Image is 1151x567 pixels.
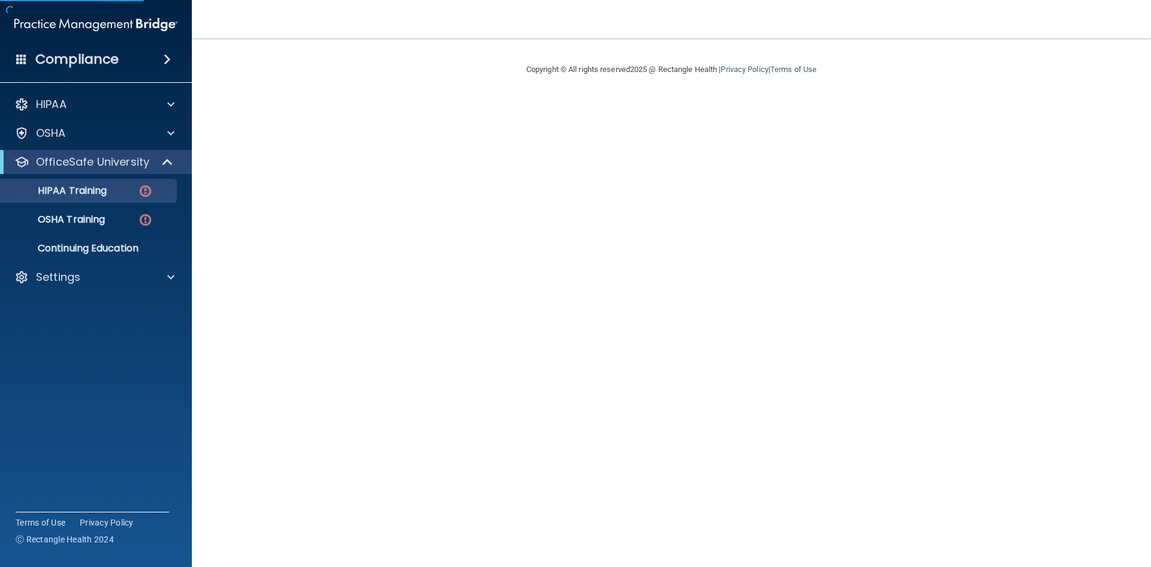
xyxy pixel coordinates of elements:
[453,50,890,89] div: Copyright © All rights reserved 2025 @ Rectangle Health | |
[36,97,67,112] p: HIPAA
[14,126,174,140] a: OSHA
[80,517,134,529] a: Privacy Policy
[36,155,149,169] p: OfficeSafe University
[35,51,119,68] h4: Compliance
[8,185,107,197] p: HIPAA Training
[16,517,65,529] a: Terms of Use
[721,65,768,74] a: Privacy Policy
[36,126,66,140] p: OSHA
[138,184,153,199] img: danger-circle.6113f641.png
[14,155,174,169] a: OfficeSafe University
[138,212,153,227] img: danger-circle.6113f641.png
[36,270,80,284] p: Settings
[8,214,105,226] p: OSHA Training
[16,533,114,545] span: Ⓒ Rectangle Health 2024
[14,13,177,37] img: PMB logo
[14,270,174,284] a: Settings
[14,97,174,112] a: HIPAA
[770,65,816,74] a: Terms of Use
[8,242,171,254] p: Continuing Education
